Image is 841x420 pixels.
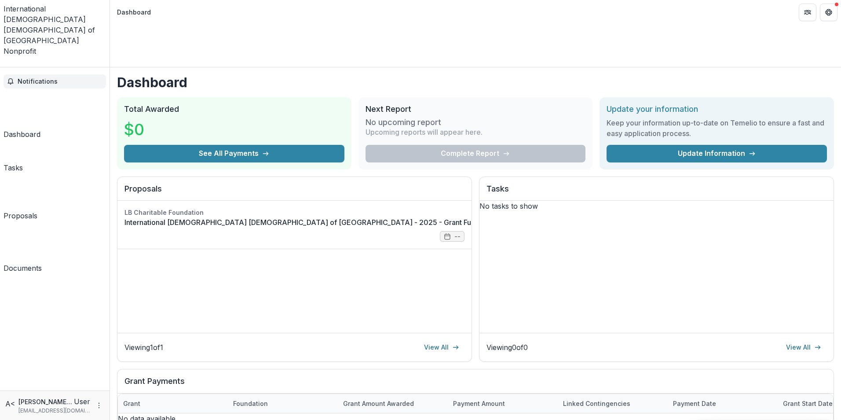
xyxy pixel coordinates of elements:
button: Notifications [4,74,106,88]
h3: $0 [124,118,144,141]
div: Payment date [668,399,721,408]
h2: Grant Payments [124,376,826,393]
div: Grant [118,394,228,413]
div: Documents [4,263,42,273]
a: Proposals [4,177,37,221]
div: Dashboard [4,129,40,140]
div: Linked Contingencies [558,394,668,413]
p: [PERSON_NAME] <[EMAIL_ADDRESS][DOMAIN_NAME]> [18,397,74,406]
span: Nonprofit [4,47,36,55]
div: Payment date [668,394,778,413]
h3: Keep your information up-to-date on Temelio to ensure a fast and easy application process. [607,118,827,139]
span: Notifications [18,78,102,85]
a: Tasks [4,143,23,173]
div: Grant amount awarded [338,394,448,413]
div: International [DEMOGRAPHIC_DATA] [DEMOGRAPHIC_DATA] of [GEOGRAPHIC_DATA] [4,4,106,46]
p: Viewing 0 of 0 [486,342,528,353]
a: Update Information [607,145,827,162]
button: Partners [799,4,816,21]
div: Tasks [4,162,23,173]
a: View All [781,340,826,354]
div: Foundation [228,399,273,408]
p: [EMAIL_ADDRESS][DOMAIN_NAME] [18,407,90,415]
div: Foundation [228,394,338,413]
a: Documents [4,225,42,273]
h2: Next Report [366,104,586,114]
h2: Update your information [607,104,827,114]
h2: Proposals [124,184,464,201]
div: Grant start date [778,399,838,408]
h3: No upcoming report [366,118,441,127]
a: View All [419,340,464,354]
button: More [94,400,104,411]
p: Upcoming reports will appear here. [366,127,483,137]
p: Viewing 1 of 1 [124,342,163,353]
div: Dashboard [117,7,151,17]
div: Payment Amount [448,399,510,408]
div: Linked Contingencies [558,399,636,408]
button: See All Payments [124,145,344,162]
p: User [74,396,90,407]
button: Get Help [820,4,837,21]
div: Payment Amount [448,394,558,413]
div: Grant [118,399,146,408]
a: Dashboard [4,92,40,140]
h2: Tasks [486,184,826,201]
a: International [DEMOGRAPHIC_DATA] [DEMOGRAPHIC_DATA] of [GEOGRAPHIC_DATA] - 2025 - Grant Funding R... [124,217,691,228]
h1: Dashboard [117,74,834,90]
p: No tasks to show [479,201,834,211]
div: Proposals [4,210,37,221]
nav: breadcrumb [113,6,154,18]
h2: Total Awarded [124,104,344,114]
div: Grant amount awarded [338,399,419,408]
div: Andre Ong <andreongsd@gmail.com> [5,398,15,409]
